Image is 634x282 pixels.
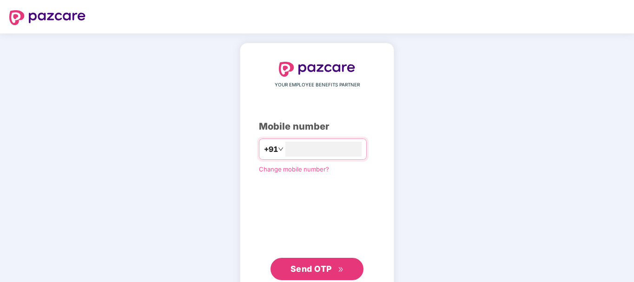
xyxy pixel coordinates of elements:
button: Send OTPdouble-right [271,258,363,280]
span: Send OTP [291,264,332,274]
span: double-right [338,267,344,273]
div: Mobile number [259,119,375,134]
img: logo [279,62,355,77]
a: Change mobile number? [259,165,329,173]
span: YOUR EMPLOYEE BENEFITS PARTNER [275,81,360,89]
span: +91 [264,144,278,155]
span: down [278,146,284,152]
img: logo [9,10,86,25]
